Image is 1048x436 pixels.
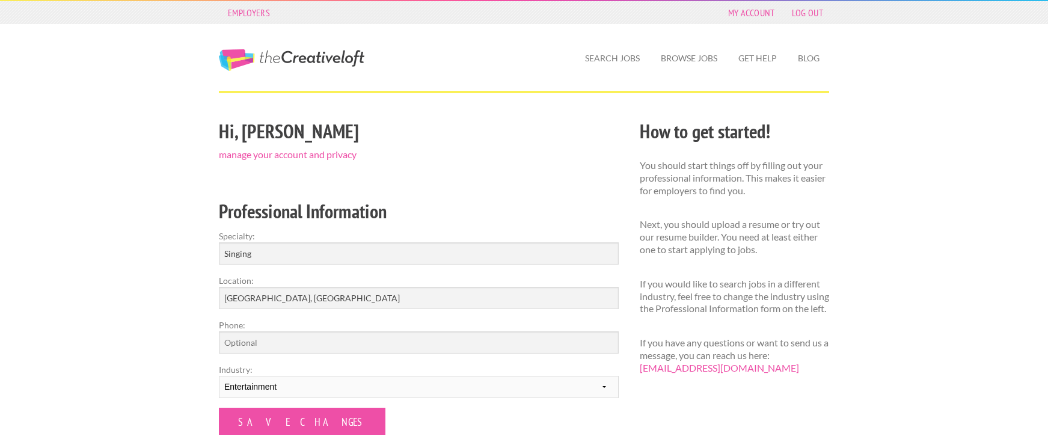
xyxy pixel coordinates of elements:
label: Industry: [219,363,619,376]
label: Location: [219,274,619,287]
h2: Hi, [PERSON_NAME] [219,118,619,145]
input: Save Changes [219,408,385,435]
a: manage your account and privacy [219,149,357,160]
a: Blog [788,45,829,72]
input: e.g. New York, NY [219,287,619,309]
p: You should start things off by filling out your professional information. This makes it easier fo... [640,159,829,197]
a: My Account [722,4,781,21]
p: If you have any questions or want to send us a message, you can reach us here: [640,337,829,374]
p: If you would like to search jobs in a different industry, feel free to change the industry using ... [640,278,829,315]
input: Optional [219,331,619,354]
a: The Creative Loft [219,49,364,71]
a: Browse Jobs [651,45,727,72]
p: Next, you should upload a resume or try out our resume builder. You need at least either one to s... [640,218,829,256]
label: Phone: [219,319,619,331]
a: Log Out [786,4,829,21]
label: Specialty: [219,230,619,242]
a: [EMAIL_ADDRESS][DOMAIN_NAME] [640,362,799,373]
a: Employers [222,4,276,21]
a: Get Help [729,45,786,72]
h2: Professional Information [219,198,619,225]
h2: How to get started! [640,118,829,145]
a: Search Jobs [575,45,649,72]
